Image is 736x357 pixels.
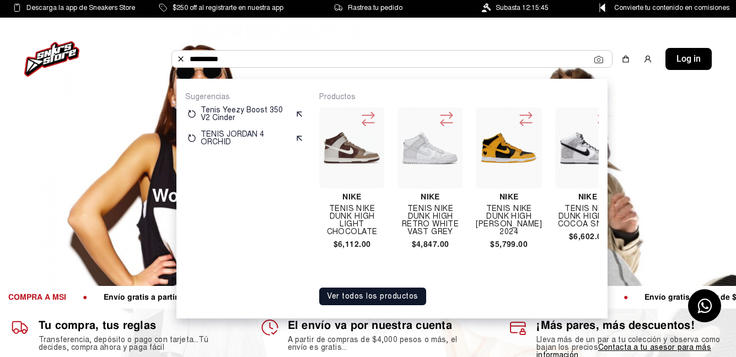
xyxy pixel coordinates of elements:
[319,193,384,201] h4: Nike
[496,2,549,14] span: Subasta 12:15:45
[476,193,541,201] h4: Nike
[555,205,620,228] h4: Tenis Nike Dunk High Sp Cocoa Snake
[555,193,620,201] h4: Nike
[319,205,384,236] h4: Tenis Nike Dunk High Light Chocolate
[402,120,458,176] img: Tenis Nike Dunk High Retro White Vast Grey
[555,232,620,240] h4: $6,602.00
[26,2,135,14] span: Descarga la app de Sneakers Store
[152,187,216,205] span: Women
[480,120,537,176] img: TENIS NIKE DUNK HIGH WU-TANG 2024
[24,41,79,77] img: logo
[295,110,304,118] img: suggest.svg
[39,318,227,332] h1: Tu compra, tus reglas
[201,106,291,122] p: Tenis Yeezy Boost 350 V2 Cinder
[536,318,725,332] h1: ¡Más pares, más descuentos!
[595,3,609,12] img: Control Point Icon
[295,134,304,143] img: suggest.svg
[621,55,630,63] img: shopping
[319,288,426,305] button: Ver todos los productos
[348,2,402,14] span: Rastrea tu pedido
[319,240,384,248] h4: $6,112.00
[601,292,622,302] span: ●
[187,110,196,118] img: restart.svg
[643,55,652,63] img: user
[594,55,603,64] img: Cámara
[288,318,476,332] h1: El envío va por nuestra cuenta
[185,92,306,102] p: Sugerencias
[560,132,616,165] img: Tenis Nike Dunk High Sp Cocoa Snake
[676,52,701,66] span: Log in
[397,193,463,201] h4: Nike
[397,240,463,248] h4: $4,847.00
[319,92,599,102] p: Productos
[187,134,196,143] img: restart.svg
[476,205,541,236] h4: TENIS NIKE DUNK HIGH [PERSON_NAME] 2024
[614,2,729,14] span: Convierte tu contenido en comisiones
[201,131,291,146] p: TENIS JORDAN 4 ORCHID
[175,292,196,302] span: ●
[397,205,463,236] h4: Tenis Nike Dunk High Retro White Vast Grey
[39,336,227,351] h2: Transferencia, depósito o pago con tarjeta...Tú decides, compra ahora y paga fácil
[476,240,541,248] h4: $5,799.00
[622,292,716,302] span: Paga tu par a plazos
[176,55,185,63] img: Buscar
[288,336,476,351] h2: A partir de compras de $4,000 pesos o más, el envío es gratis...
[173,2,283,14] span: $250 off al registrarte en nuestra app
[324,128,380,168] img: Tenis Nike Dunk High Light Chocolate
